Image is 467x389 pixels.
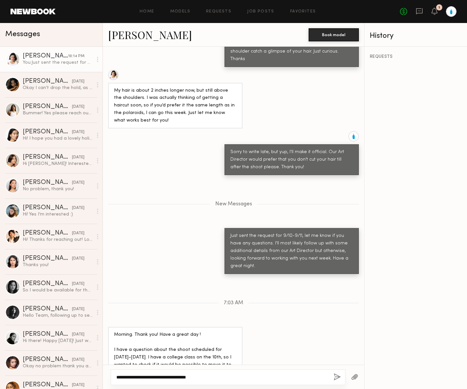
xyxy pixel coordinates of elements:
a: Requests [206,10,231,14]
div: Thanks you! [23,262,93,268]
div: Hi there! Happy [DATE]! Just wanted to follow up on this and see if there’s was any moment. More ... [23,338,93,344]
div: [PERSON_NAME] [23,179,72,186]
div: [DATE] [72,256,84,262]
div: Hi! Yes I’m interested :) [23,211,93,217]
a: Job Posts [247,10,274,14]
div: [PERSON_NAME] [23,230,72,237]
div: REQUESTS [370,55,462,59]
div: [DATE] [72,230,84,237]
span: 7:03 AM [224,300,243,306]
div: [PERSON_NAME] [23,154,72,161]
div: [PERSON_NAME] [23,78,72,85]
span: New Messages [215,201,252,207]
a: Book model [309,32,359,37]
div: My hair is about 2 inches longer now, but still above the shoulders. I was actually thinking of g... [114,87,237,125]
div: [DATE] [72,332,84,338]
div: [PERSON_NAME] [23,255,72,262]
div: [PERSON_NAME] [23,205,72,211]
div: Morning. Thank you! Have a great day ! I have a question about the shoot scheduled for [DATE]–[DA... [114,331,237,384]
div: Hello Team, following up to see if you still needed me to hold the date. [23,312,93,319]
div: [PERSON_NAME] [23,129,72,135]
div: [DATE] [72,306,84,312]
a: [PERSON_NAME] [108,28,192,42]
div: [PERSON_NAME] [23,53,68,59]
div: [PERSON_NAME] [23,356,72,363]
div: You: Just sent the request for 9/10-9/11, let me know if you have any questions. I'll most likely... [23,59,93,66]
div: [DATE] [72,180,84,186]
div: History [370,32,462,40]
a: Favorites [290,10,316,14]
div: [DATE] [72,129,84,135]
div: [DATE] [72,281,84,287]
div: [DATE] [72,382,84,388]
div: [PERSON_NAME] [23,103,72,110]
div: No problem, thank you! [23,186,93,192]
div: [DATE] [72,357,84,363]
div: [PERSON_NAME] [23,331,72,338]
a: Home [140,10,154,14]
div: [PERSON_NAME] [23,382,72,388]
div: Okay no problem thank you and yes next time! [23,363,93,369]
div: Bummer! Yes please reach out again if a project aligns with our schedules. [23,110,93,116]
div: Just sent the request for 9/10-9/11, let me know if you have any questions. I'll most likely foll... [230,232,353,270]
div: [PERSON_NAME] [23,281,72,287]
div: Hi! I hope you had a lovely holiday weekend. Thank you for letting me know there will be 2 shooti... [23,135,93,142]
div: [DATE] [72,104,84,110]
a: Models [170,10,190,14]
div: [PERSON_NAME] [23,306,72,312]
div: Hi [PERSON_NAME]! Interested and available! Let me know if $70/hrly works! [23,161,93,167]
div: [DATE] [72,79,84,85]
div: 1 [438,6,440,10]
div: Hi! Thanks for reaching out! Love Blue Bottle! I’m available those days, please send over details... [23,237,93,243]
div: So I would be available for the 21st! [23,287,93,293]
div: Okay I can’t drop the hold, as the rate is high. But i can let you know once i get confirmation o... [23,85,93,91]
div: 10:14 PM [68,53,84,59]
span: Messages [5,31,40,38]
div: [DATE] [72,154,84,161]
div: Sorry to write late, but yup, I'll make it official. Our Art Director would prefer that you don't... [230,149,353,171]
div: [DATE] [72,205,84,211]
button: Book model [309,28,359,41]
div: Is your hair about the same? We may shoot over the shoulder catch a glimpse of your hair. Just cu... [230,40,353,63]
